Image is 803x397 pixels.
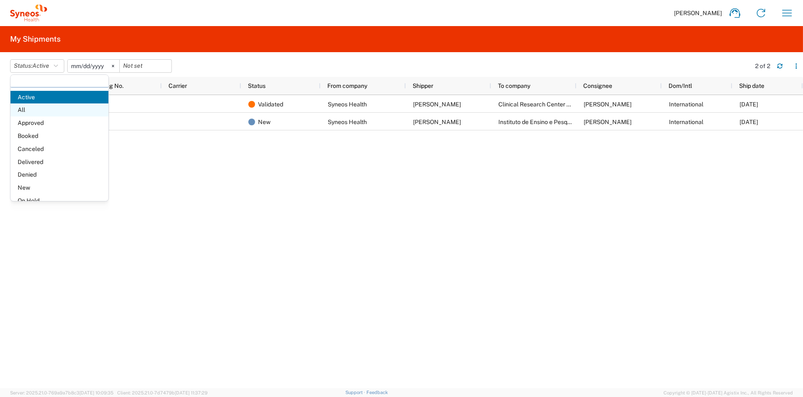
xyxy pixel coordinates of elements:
span: Dom/Intl [669,82,692,89]
span: Clinical Research Center Spolka z ograniczona odpowiedzialnoscia Medic-R Sp. K. [498,101,719,108]
span: Approved [11,116,108,130]
span: Instituto de Ensino e Pesquisa Sao Lucas [498,119,639,125]
span: On Hold [11,194,108,207]
span: From company [327,82,367,89]
a: Support [345,390,366,395]
span: International [669,119,703,125]
span: John Popp [413,101,461,108]
span: Ship date [739,82,764,89]
a: Feedback [366,390,388,395]
span: Denied [11,168,108,181]
span: [PERSON_NAME] [674,9,722,17]
span: Shipper [413,82,433,89]
span: Validated [258,95,283,113]
span: Server: 2025.21.0-769a9a7b8c3 [10,390,113,395]
span: Booked [11,130,108,143]
span: Status [248,82,266,89]
span: 07/24/2025 [740,119,758,125]
span: To company [498,82,530,89]
span: Active [32,62,49,69]
span: Active [11,91,108,104]
span: Syneos Health [328,101,367,108]
button: Status:Active [10,59,64,73]
span: Consignee [583,82,612,89]
span: New [258,113,271,131]
span: John Popp [413,119,461,125]
span: Ilona Pieczonka-Ruszkowska [584,101,632,108]
span: Copyright © [DATE]-[DATE] Agistix Inc., All Rights Reserved [663,389,793,397]
span: Canceled [11,143,108,156]
span: Syneos Health [328,119,367,125]
span: Carrier [168,82,187,89]
span: International [669,101,703,108]
span: Delivered [11,156,108,169]
input: Not set [68,60,119,72]
span: [DATE] 11:37:29 [175,390,208,395]
span: Tamyres Gomes [584,119,632,125]
span: New [11,181,108,194]
h2: My Shipments [10,34,61,44]
span: All [11,103,108,116]
span: [DATE] 10:09:35 [79,390,113,395]
input: Not set [120,60,171,72]
span: Client: 2025.21.0-7d7479b [117,390,208,395]
div: 2 of 2 [755,62,770,70]
span: 10/13/2025 [740,101,758,108]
